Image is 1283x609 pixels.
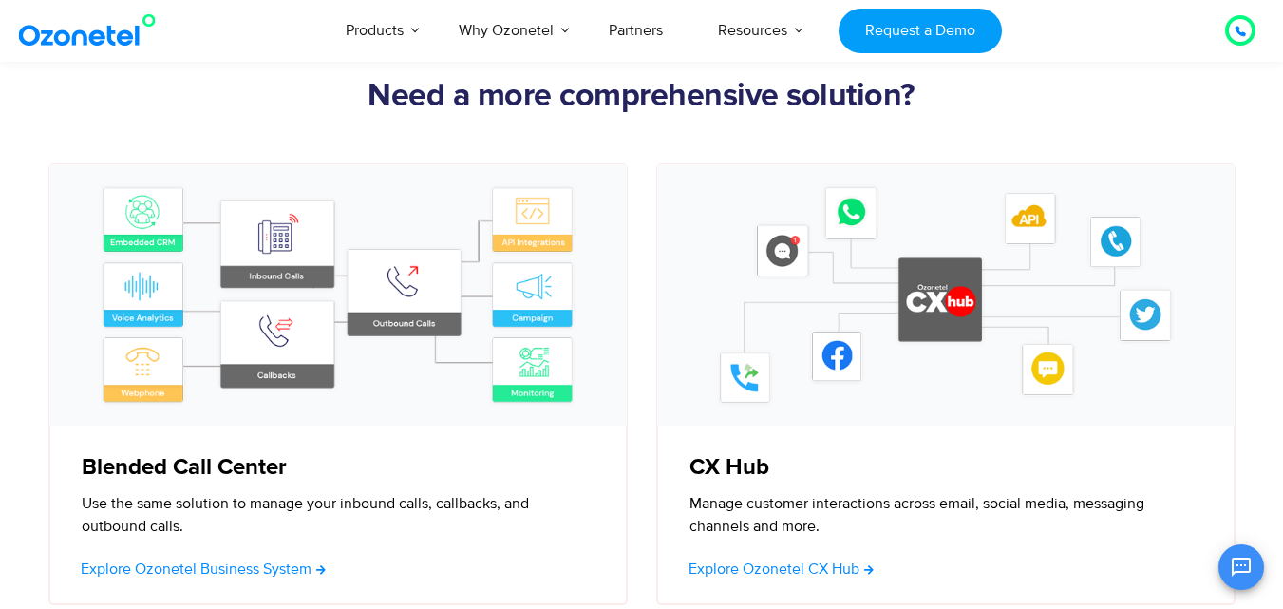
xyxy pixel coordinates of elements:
a: Explore Ozonetel CX Hub [689,561,874,577]
a: Request a Demo [839,9,1001,53]
h2: Need a more comprehensive solution? [48,78,1236,116]
img: blended call center [68,183,608,407]
img: CX hub [676,183,1216,407]
p: Manage customer interactions across email, social media, messaging channels and more. [689,492,1198,538]
span: Explore Ozonetel CX Hub [689,561,859,577]
span: Explore Ozonetel Business System [81,561,311,577]
a: Explore Ozonetel Business System [81,561,326,577]
button: Open chat [1218,544,1264,590]
h5: CX Hub [689,454,1198,482]
h5: Blended Call Center​ [82,454,591,482]
p: Use the same solution to manage your inbound calls, callbacks, and outbound calls. [82,492,591,538]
